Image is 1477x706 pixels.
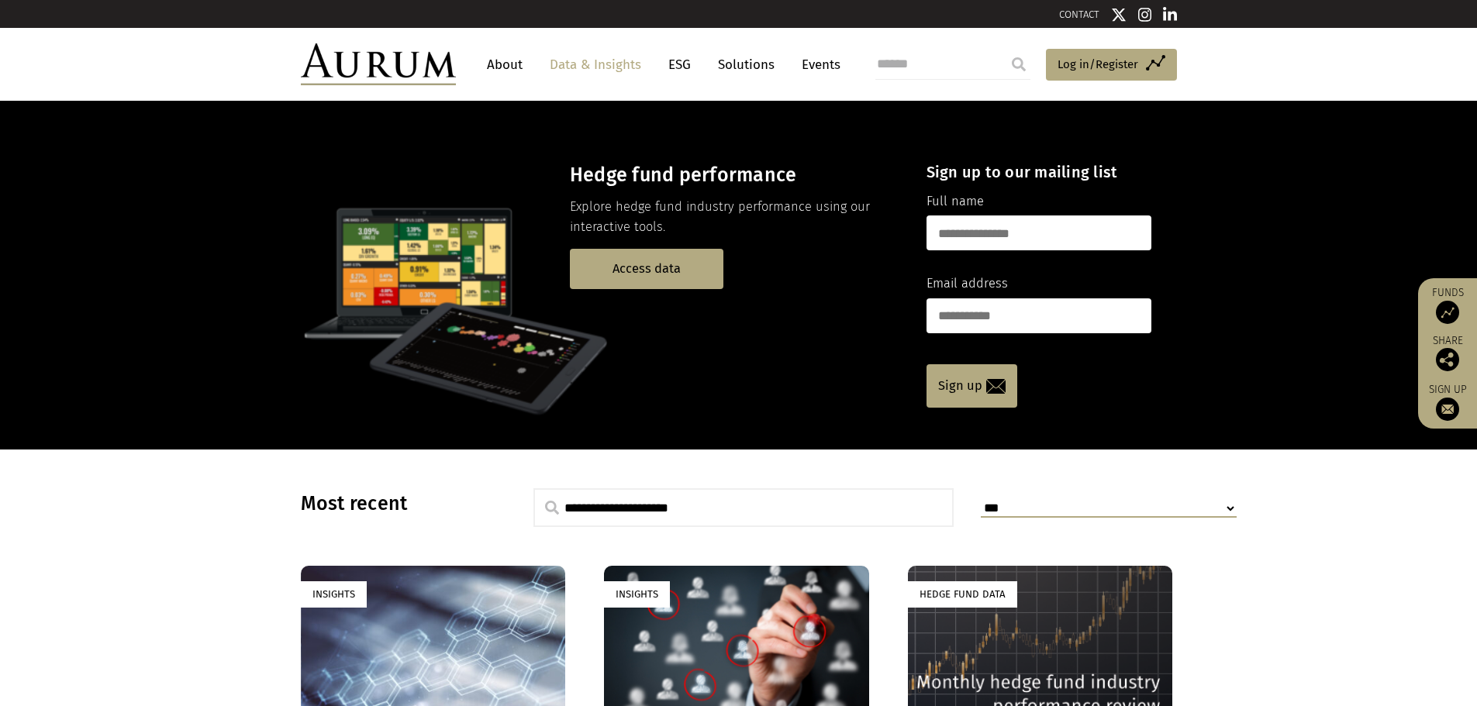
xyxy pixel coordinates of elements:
h3: Hedge fund performance [570,164,899,187]
h3: Most recent [301,492,495,515]
div: Hedge Fund Data [908,581,1017,607]
img: Share this post [1436,348,1459,371]
img: Access Funds [1436,301,1459,324]
div: Share [1426,336,1469,371]
a: Data & Insights [542,50,649,79]
img: Linkedin icon [1163,7,1177,22]
img: search.svg [545,501,559,515]
span: Log in/Register [1058,55,1138,74]
a: ESG [661,50,699,79]
div: Insights [301,581,367,607]
a: Sign up [927,364,1017,408]
a: CONTACT [1059,9,1099,20]
img: Sign up to our newsletter [1436,398,1459,421]
label: Full name [927,191,984,212]
h4: Sign up to our mailing list [927,163,1151,181]
label: Email address [927,274,1008,294]
a: Sign up [1426,383,1469,421]
a: Events [794,50,840,79]
a: About [479,50,530,79]
img: Aurum [301,43,456,85]
a: Funds [1426,286,1469,324]
p: Explore hedge fund industry performance using our interactive tools. [570,197,899,238]
a: Solutions [710,50,782,79]
img: email-icon [986,379,1006,394]
div: Insights [604,581,670,607]
input: Submit [1003,49,1034,80]
img: Twitter icon [1111,7,1127,22]
a: Log in/Register [1046,49,1177,81]
a: Access data [570,249,723,288]
img: Instagram icon [1138,7,1152,22]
